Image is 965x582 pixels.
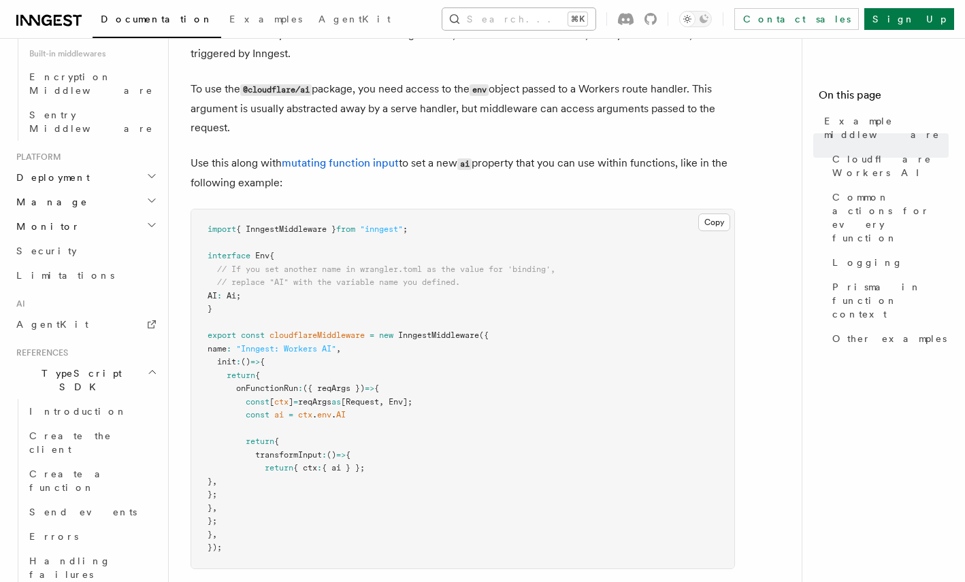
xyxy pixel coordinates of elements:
span: Common actions for every function [832,190,949,245]
a: Contact sales [734,8,859,30]
button: Manage [11,190,160,214]
span: from [336,224,355,234]
span: Create a function [29,468,110,493]
span: : [236,357,241,366]
span: , [212,503,217,513]
span: ] [289,397,293,407]
span: "inngest" [360,224,403,234]
span: : [317,463,322,473]
a: Encryption Middleware [24,65,160,103]
span: } [208,477,212,486]
button: Monitor [11,214,160,239]
span: return [246,437,274,446]
span: interface [208,251,250,260]
span: ]; [403,397,412,407]
span: { ai } }; [322,463,365,473]
span: Handling failures [29,555,111,580]
span: // replace "AI" with the variable name you defined. [217,277,460,287]
span: => [336,450,346,460]
span: Documentation [101,14,213,24]
span: Logging [832,256,903,269]
span: Built-in middlewares [24,43,160,65]
span: Example middleware [824,114,949,141]
span: as [331,397,341,407]
span: cloudflareMiddleware [269,330,365,340]
p: Use this along with to set a new property that you can use within functions, like in the followin... [191,154,735,192]
a: Sentry Middleware [24,103,160,141]
span: { [274,437,279,446]
span: Manage [11,195,88,209]
span: Env [255,251,269,260]
span: : [227,344,231,354]
a: mutating function input [282,156,399,169]
a: Send events [24,500,160,524]
span: TypeScript SDK [11,366,147,394]
p: To use the package, you need access to the object passed to a Workers route handler. This argumen... [191,80,735,137]
span: Limitations [16,270,114,281]
span: Create the client [29,430,112,455]
span: Deployment [11,171,90,184]
button: TypeScript SDK [11,361,160,399]
button: Copy [698,213,730,231]
span: = [370,330,374,340]
span: { [374,383,379,393]
button: Search...⌘K [442,8,595,30]
span: () [327,450,336,460]
a: Examples [221,4,310,37]
a: Documentation [93,4,221,38]
span: } [208,503,212,513]
span: . [331,410,336,420]
span: { [346,450,350,460]
span: ai [274,410,284,420]
span: name [208,344,227,354]
span: = [289,410,293,420]
span: () [241,357,250,366]
span: , [212,530,217,539]
span: env [317,410,331,420]
a: AgentKit [11,312,160,337]
span: Security [16,245,77,256]
a: AgentKit [310,4,399,37]
a: Create the client [24,424,160,462]
a: Introduction [24,399,160,424]
span: Env [389,397,403,407]
span: Examples [229,14,302,24]
a: Other examples [827,326,949,351]
span: Sentry Middleware [29,109,153,134]
span: AI [208,291,217,301]
span: const [241,330,265,340]
span: import [208,224,236,234]
span: Ai [227,291,236,301]
span: , [212,477,217,486]
span: }; [208,516,217,526]
a: Prisma in function context [827,275,949,326]
span: { [269,251,274,260]
span: , [336,344,341,354]
span: } [208,530,212,539]
span: = [293,397,298,407]
a: Sign Up [864,8,954,30]
span: Prisma in function context [832,280,949,321]
span: ; [236,291,241,301]
span: } [208,304,212,313]
span: AI [11,298,25,309]
span: References [11,347,68,358]
span: transformInput [255,450,322,460]
span: : [298,383,303,393]
a: Errors [24,524,160,549]
span: Other examples [832,332,947,345]
span: Platform [11,152,61,162]
a: Limitations [11,263,160,288]
span: AgentKit [16,319,88,330]
span: Introduction [29,406,127,417]
a: Common actions for every function [827,185,949,250]
span: }); [208,543,222,552]
span: [ [341,397,346,407]
button: Deployment [11,165,160,190]
span: ; [403,224,408,234]
span: reqArgs [298,397,331,407]
span: { [255,371,260,380]
span: ctx [274,397,289,407]
span: export [208,330,236,340]
p: allows you to run machine learning models, on the Cloudflare network, from your own code, trigger... [191,25,735,63]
